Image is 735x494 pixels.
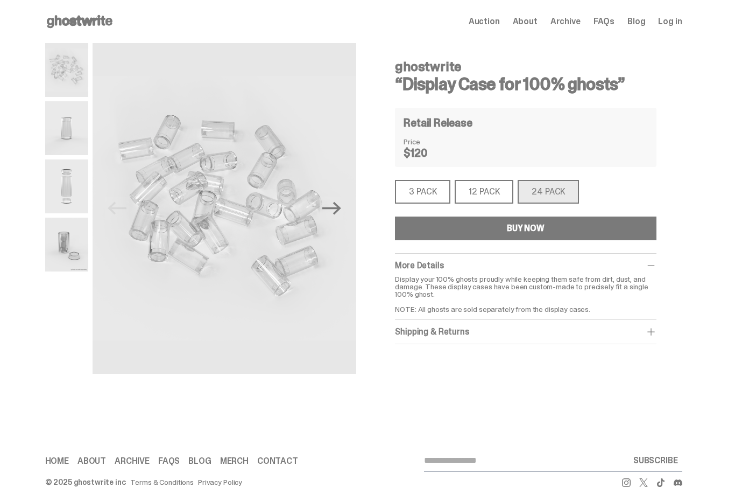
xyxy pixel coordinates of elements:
a: FAQs [158,457,180,465]
img: display%20cases%2024.png [93,43,357,374]
a: About [77,457,106,465]
p: Display your 100% ghosts proudly while keeping them safe from dirt, dust, and damage. These displ... [395,275,656,313]
img: display%20case%20open.png [45,159,88,213]
div: Shipping & Returns [395,326,656,337]
h3: “Display Case for 100% ghosts” [395,75,656,93]
div: 12 PACK [455,180,513,204]
h4: ghostwrite [395,60,656,73]
button: BUY NOW [395,217,656,240]
a: Home [45,457,69,465]
dd: $120 [404,148,457,158]
div: BUY NOW [507,224,545,233]
a: Blog [627,17,645,26]
dt: Price [404,138,457,145]
a: Log in [658,17,682,26]
a: FAQs [593,17,614,26]
div: © 2025 ghostwrite inc [45,478,126,486]
a: Blog [188,457,211,465]
img: display%20case%201.png [45,101,88,155]
img: display%20cases%2024.png [45,43,88,97]
span: More Details [395,260,443,271]
button: SUBSCRIBE [629,450,682,471]
a: Archive [550,17,581,26]
div: 24 PACK [518,180,579,204]
a: Archive [115,457,150,465]
a: Terms & Conditions [130,478,194,486]
a: Merch [220,457,249,465]
a: Contact [257,457,298,465]
img: display%20case%20example.png [45,218,88,272]
a: Auction [469,17,500,26]
a: About [513,17,538,26]
div: 3 PACK [395,180,450,204]
button: Next [320,197,343,220]
h4: Retail Release [404,117,472,128]
a: Privacy Policy [198,478,242,486]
